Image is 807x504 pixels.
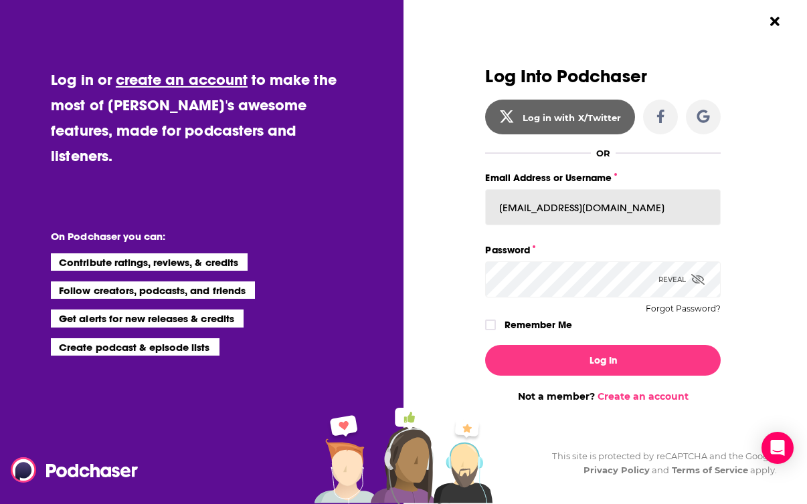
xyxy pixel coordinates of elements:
h3: Log Into Podchaser [485,67,721,86]
input: Email Address or Username [485,189,721,225]
a: Privacy Policy [584,465,650,475]
li: On Podchaser you can: [51,230,319,243]
div: Log in with X/Twitter [523,112,621,123]
li: Contribute ratings, reviews, & credits [51,253,248,271]
div: Not a member? [485,390,721,402]
button: Log In [485,345,721,376]
button: Close Button [762,9,788,34]
button: Log in with X/Twitter [485,100,635,134]
div: Reveal [658,261,705,297]
li: Follow creators, podcasts, and friends [51,281,255,299]
li: Get alerts for new releases & credits [51,309,243,327]
a: create an account [116,70,248,89]
a: Create an account [598,390,689,402]
div: This site is protected by reCAPTCHA and the Google and apply. [541,449,777,477]
a: Podchaser - Follow, Share and Rate Podcasts [11,457,128,483]
a: Terms of Service [672,465,749,475]
div: OR [596,148,610,158]
li: Create podcast & episode lists [51,338,219,356]
img: Podchaser - Follow, Share and Rate Podcasts [11,457,139,483]
label: Password [485,241,721,259]
label: Remember Me [505,316,572,334]
button: Forgot Password? [646,304,721,313]
div: Open Intercom Messenger [761,432,794,464]
label: Email Address or Username [485,169,721,186]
